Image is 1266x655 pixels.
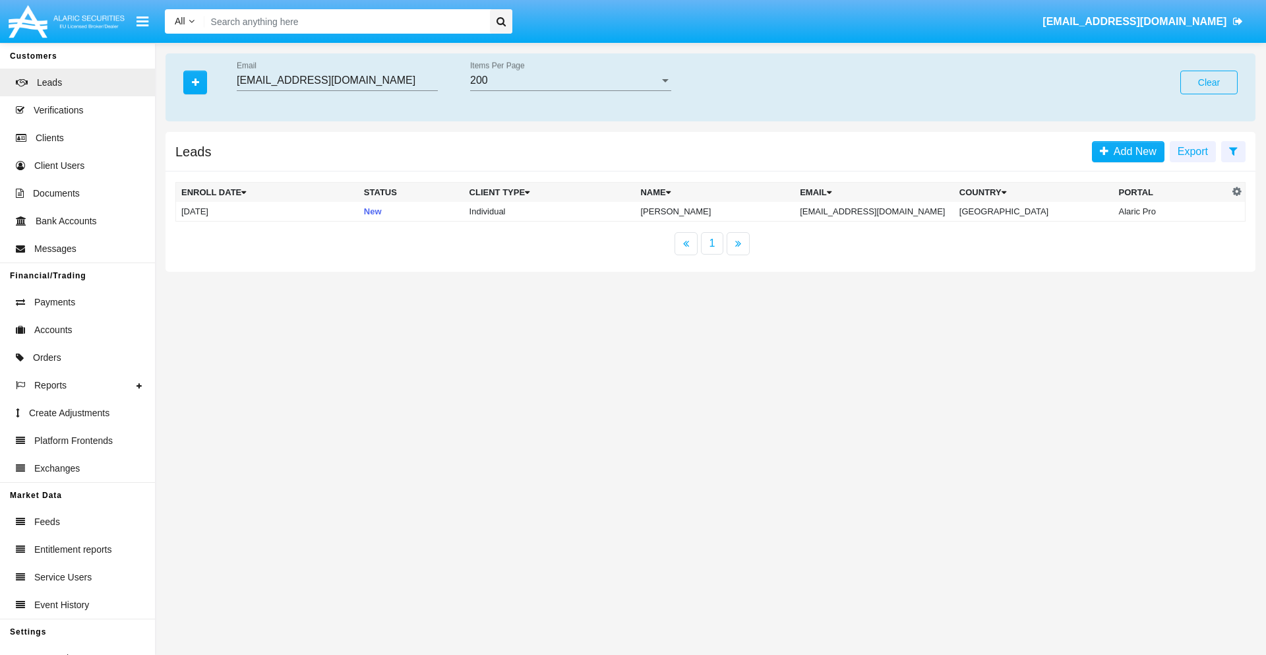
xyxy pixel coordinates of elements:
[36,131,64,145] span: Clients
[34,515,60,529] span: Feeds
[359,183,464,203] th: Status
[166,232,1255,255] nav: paginator
[175,16,185,26] span: All
[34,296,75,309] span: Payments
[34,462,80,476] span: Exchanges
[1042,16,1226,27] span: [EMAIL_ADDRESS][DOMAIN_NAME]
[29,406,109,420] span: Create Adjustments
[359,202,464,222] td: New
[34,598,89,612] span: Event History
[37,76,62,90] span: Leads
[1178,146,1208,157] span: Export
[34,571,92,584] span: Service Users
[34,379,67,392] span: Reports
[176,183,359,203] th: Enroll Date
[34,323,73,337] span: Accounts
[464,202,636,222] td: Individual
[954,202,1114,222] td: [GEOGRAPHIC_DATA]
[33,351,61,365] span: Orders
[1037,3,1250,40] a: [EMAIL_ADDRESS][DOMAIN_NAME]
[7,2,127,41] img: Logo image
[33,187,80,201] span: Documents
[635,183,795,203] th: Name
[795,202,954,222] td: [EMAIL_ADDRESS][DOMAIN_NAME]
[635,202,795,222] td: [PERSON_NAME]
[470,75,488,86] span: 200
[954,183,1114,203] th: Country
[34,159,84,173] span: Client Users
[795,183,954,203] th: Email
[34,242,76,256] span: Messages
[1114,183,1229,203] th: Portal
[464,183,636,203] th: Client Type
[165,15,204,28] a: All
[1108,146,1157,157] span: Add New
[176,202,359,222] td: [DATE]
[1180,71,1238,94] button: Clear
[204,9,485,34] input: Search
[36,214,97,228] span: Bank Accounts
[1170,141,1216,162] button: Export
[34,543,112,557] span: Entitlement reports
[34,104,83,117] span: Verifications
[1114,202,1229,222] td: Alaric Pro
[1092,141,1164,162] a: Add New
[175,146,212,157] h5: Leads
[34,434,113,448] span: Platform Frontends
